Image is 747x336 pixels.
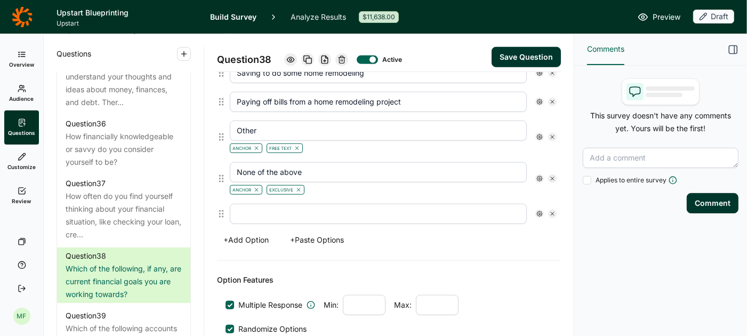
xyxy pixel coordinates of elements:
[269,187,293,193] span: Exclusive
[535,98,544,106] div: Settings
[324,300,339,310] span: Min:
[587,43,624,55] span: Comments
[693,10,734,25] button: Draft
[57,43,190,111] a: Question35Now we would like to better understand your thoughts and ideas about money, finances, a...
[232,145,251,151] span: Anchor
[66,309,106,322] div: Question 39
[269,145,292,151] span: Free Text
[232,187,251,193] span: Anchor
[8,129,35,137] span: Questions
[394,300,412,310] span: Max:
[238,300,302,310] span: Multiple Response
[284,233,350,247] button: +Paste Options
[4,179,39,213] a: Review
[687,193,738,213] button: Comment
[638,11,680,23] a: Preview
[57,47,91,60] span: Questions
[4,42,39,76] a: Overview
[535,69,544,77] div: Settings
[66,250,106,262] div: Question 38
[548,210,557,218] div: Remove
[57,6,197,19] h1: Upstart Blueprinting
[66,262,182,301] div: Which of the following, if any, are current financial goals you are working towards?
[7,163,36,171] span: Customize
[596,176,666,185] span: Applies to entire survey
[217,233,275,247] button: +Add Option
[382,55,399,64] div: Active
[57,19,197,28] span: Upstart
[9,61,34,68] span: Overview
[66,117,106,130] div: Question 36
[535,133,544,141] div: Settings
[57,247,190,303] a: Question38Which of the following, if any, are current financial goals you are working towards?
[535,174,544,183] div: Settings
[4,145,39,179] a: Customize
[693,10,734,23] div: Draft
[587,34,624,65] button: Comments
[359,11,399,23] div: $11,638.00
[66,190,182,241] div: How often do you find yourself thinking about your financial situation, like checking your loan, ...
[66,177,106,190] div: Question 37
[10,95,34,102] span: Audience
[66,130,182,169] div: How financially knowledgeable or savvy do you consider yourself to be?
[548,98,557,106] div: Remove
[13,308,30,325] div: MF
[548,133,557,141] div: Remove
[583,109,738,135] p: This survey doesn't have any comments yet. Yours will be the first!
[535,210,544,218] div: Settings
[66,58,182,109] div: Now we would like to better understand your thoughts and ideas about money, finances, and debt. T...
[217,52,271,67] span: Question 38
[548,69,557,77] div: Remove
[234,324,307,334] span: Randomize Options
[57,115,190,171] a: Question36How financially knowledgeable or savvy do you consider yourself to be?
[4,110,39,145] a: Questions
[653,11,680,23] span: Preview
[57,175,190,243] a: Question37How often do you find yourself thinking about your financial situation, like checking y...
[548,174,557,183] div: Remove
[217,274,561,286] div: Option Features
[4,76,39,110] a: Audience
[12,197,31,205] span: Review
[335,53,348,66] div: Delete
[492,47,561,67] button: Save Question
